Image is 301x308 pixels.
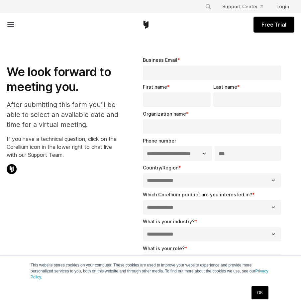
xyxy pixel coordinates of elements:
[261,21,286,29] span: Free Trial
[143,192,252,197] span: Which Corellium product are you interested in?
[142,21,150,29] a: Corellium Home
[202,1,214,13] button: Search
[217,1,268,13] a: Support Center
[143,219,195,224] span: What is your industry?
[7,164,17,174] img: Corellium Chat Icon
[143,57,177,63] span: Business Email
[31,262,270,280] p: This website stores cookies on your computer. These cookies are used to improve your website expe...
[143,111,186,117] span: Organization name
[143,165,178,170] span: Country/Region
[271,1,294,13] a: Login
[143,138,176,144] span: Phone number
[200,1,294,13] div: Navigation Menu
[251,286,268,299] a: OK
[7,135,119,159] p: If you have a technical question, click on the Corellium icon in the lower right to chat live wit...
[213,84,237,90] span: Last name
[7,64,119,94] h1: We look forward to meeting you.
[253,17,294,33] a: Free Trial
[143,246,185,251] span: What is your role?
[143,84,167,90] span: First name
[7,100,119,130] p: After submitting this form you'll be able to select an available date and time for a virtual meet...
